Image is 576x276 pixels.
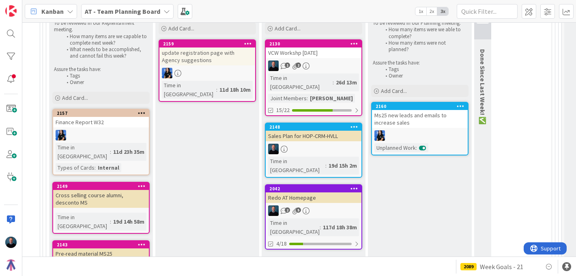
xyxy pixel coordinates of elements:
span: 2 [296,63,301,68]
div: 11d 23h 35m [111,147,146,156]
div: Ms25 new leads and emails to increase sales [372,110,468,128]
span: 3x [437,7,448,15]
li: How many items were we able to complete? [381,26,467,40]
span: 2x [426,7,437,15]
div: Time in [GEOGRAPHIC_DATA] [268,73,333,91]
span: : [110,147,111,156]
div: 2157Finance Report W32 [53,110,149,127]
span: 15/22 [276,106,290,114]
div: 117d 18h 38m [321,223,359,232]
div: 2149Cross selling course alumni, desconto MS [53,183,149,208]
div: 2042 [269,186,361,192]
span: Add Card... [381,87,407,95]
div: 2042 [266,185,361,192]
img: avatar [5,259,17,271]
div: 2148 [266,123,361,131]
div: Time in [GEOGRAPHIC_DATA] [56,143,110,161]
div: PC [159,68,255,78]
div: 2148Sales Plan for HOP-CRM-HVLL [266,123,361,141]
div: JS [266,144,361,154]
div: 2143 [57,242,149,248]
div: 2157 [57,110,149,116]
span: 1x [415,7,426,15]
div: 2159update registration page with Agency suggestions [159,40,255,65]
div: 2130VCW Workshp [DATE] [266,40,361,58]
div: Types of Cards [56,163,95,172]
div: 2042Redo AT Homepage [266,185,361,203]
img: JS [268,60,279,71]
div: JS [266,60,361,71]
div: 2149 [53,183,149,190]
div: Time in [GEOGRAPHIC_DATA] [56,213,110,231]
a: 2042Redo AT HomepageJSTime in [GEOGRAPHIC_DATA]:117d 18h 38m4/18 [265,184,362,250]
span: Add Card... [275,25,301,32]
div: 26d 13m [334,78,359,87]
div: PC [372,130,468,141]
p: Assure the tasks have: [373,60,467,66]
img: JS [268,205,279,216]
img: Visit kanbanzone.com [5,5,17,17]
div: Finance Report W32 [53,117,149,127]
span: 1 [285,63,290,68]
span: 2 [285,207,290,213]
div: 2143 [53,241,149,248]
li: How many items are we capable to complete next week? [62,33,148,47]
div: Joint Members [268,94,307,103]
span: : [110,217,111,226]
a: 2159update registration page with Agency suggestionsPCTime in [GEOGRAPHIC_DATA]:11d 18h 10m [159,39,256,102]
div: 19d 15h 2m [327,161,359,170]
span: Add Card... [62,94,88,101]
div: 2130 [269,41,361,47]
a: 2157Finance Report W32PCTime in [GEOGRAPHIC_DATA]:11d 23h 35mTypes of Cards:Internal [52,109,150,175]
li: Owner [62,79,148,86]
a: 2148Sales Plan for HOP-CRM-HVLLJSTime in [GEOGRAPHIC_DATA]:19d 15h 2m [265,123,362,178]
span: 5 [296,207,301,213]
li: Tags [62,73,148,79]
div: 11d 18h 10m [217,85,253,94]
img: JS [268,144,279,154]
span: : [307,94,308,103]
li: Tags [381,66,467,73]
li: How many items were not planned? [381,40,467,53]
div: Pre-read material MS25 [53,248,149,259]
span: Support [17,1,37,11]
div: VCW Workshp [DATE] [266,47,361,58]
div: Internal [96,163,121,172]
div: 2143Pre-read material MS25 [53,241,149,259]
div: update registration page with Agency suggestions [159,47,255,65]
span: : [216,85,217,94]
p: Assure the tasks have: [54,66,148,73]
span: Kanban [41,6,64,16]
span: 4/18 [276,239,287,248]
div: Cross selling course alumni, desconto MS [53,190,149,208]
div: PC [53,130,149,140]
div: 2160 [376,103,468,109]
div: 2157 [53,110,149,117]
img: PC [374,130,385,141]
div: Time in [GEOGRAPHIC_DATA] [268,157,325,175]
span: : [95,163,96,172]
input: Quick Filter... [457,4,518,19]
a: 2149Cross selling course alumni, desconto MSTime in [GEOGRAPHIC_DATA]:19d 14h 58m [52,182,150,234]
div: 2148 [269,124,361,130]
a: 2130VCW Workshp [DATE]JSTime in [GEOGRAPHIC_DATA]:26d 13mJoint Members:[PERSON_NAME]15/22 [265,39,362,116]
span: Done Since Last Week! ✅ [479,49,487,125]
div: Unplanned Work [374,143,416,152]
li: Owner [381,73,467,79]
b: AT - Team Planning Board [85,7,160,15]
img: JS [5,237,17,248]
div: Time in [GEOGRAPHIC_DATA] [162,81,216,99]
div: 2089 [460,263,477,270]
span: : [416,143,417,152]
div: [PERSON_NAME] [308,94,355,103]
div: 2149 [57,183,149,189]
li: What needs to be accomplished, and cannot fail this week? [62,46,148,60]
p: To be reviewed in our Planning meeting. [373,20,467,26]
div: 2130 [266,40,361,47]
img: PC [56,130,66,140]
span: Week Goals - 21 [480,262,523,272]
p: To be reviewed in our Replenishment meeting. [54,20,148,33]
span: Add Card... [168,25,194,32]
div: 2160Ms25 new leads and emails to increase sales [372,103,468,128]
a: 2160Ms25 new leads and emails to increase salesPCUnplanned Work: [371,102,469,155]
